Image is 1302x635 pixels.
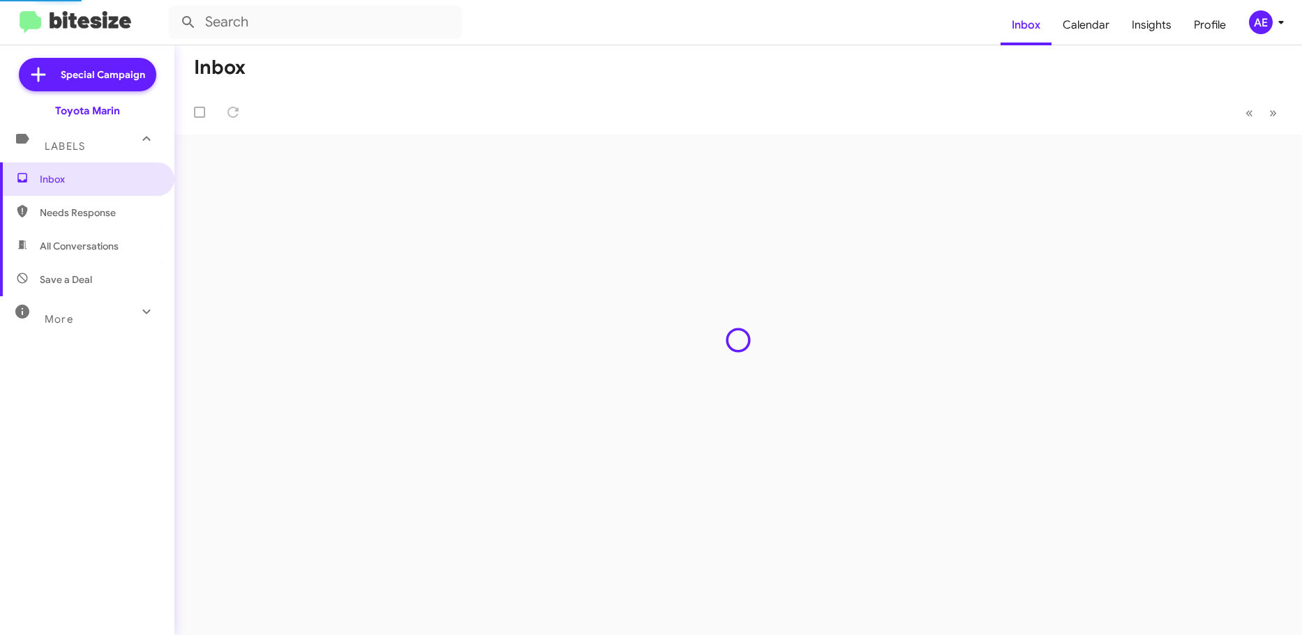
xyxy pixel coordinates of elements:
a: Calendar [1052,5,1121,45]
span: All Conversations [40,239,119,253]
span: » [1269,104,1277,121]
button: Next [1261,98,1285,127]
nav: Page navigation example [1238,98,1285,127]
span: More [45,313,73,326]
h1: Inbox [194,56,246,79]
button: Previous [1237,98,1262,127]
span: « [1245,104,1253,121]
a: Inbox [1001,5,1052,45]
span: Inbox [40,172,158,186]
span: Labels [45,140,85,153]
span: Needs Response [40,206,158,220]
input: Search [169,6,462,39]
a: Insights [1121,5,1183,45]
span: Special Campaign [61,68,145,82]
div: AE [1249,10,1273,34]
span: Save a Deal [40,273,92,286]
a: Special Campaign [19,58,156,91]
a: Profile [1183,5,1237,45]
button: AE [1237,10,1287,34]
div: Toyota Marin [55,104,120,118]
